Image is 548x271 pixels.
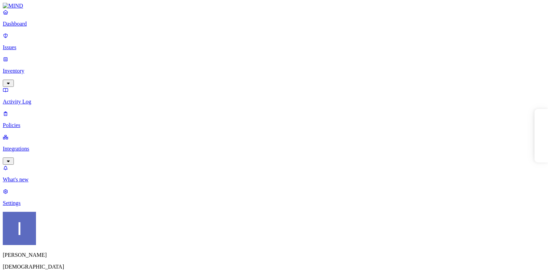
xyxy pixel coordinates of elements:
[3,33,545,51] a: Issues
[3,188,545,206] a: Settings
[3,3,545,9] a: MIND
[3,264,545,270] p: [DEMOGRAPHIC_DATA]
[3,99,545,105] p: Activity Log
[3,122,545,128] p: Policies
[3,87,545,105] a: Activity Log
[3,200,545,206] p: Settings
[3,252,545,258] p: [PERSON_NAME]
[3,134,545,164] a: Integrations
[3,165,545,183] a: What's new
[3,110,545,128] a: Policies
[3,21,545,27] p: Dashboard
[3,9,545,27] a: Dashboard
[3,3,23,9] img: MIND
[3,212,36,245] img: Itai Schwartz
[3,44,545,51] p: Issues
[3,177,545,183] p: What's new
[3,68,545,74] p: Inventory
[3,56,545,86] a: Inventory
[3,146,545,152] p: Integrations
